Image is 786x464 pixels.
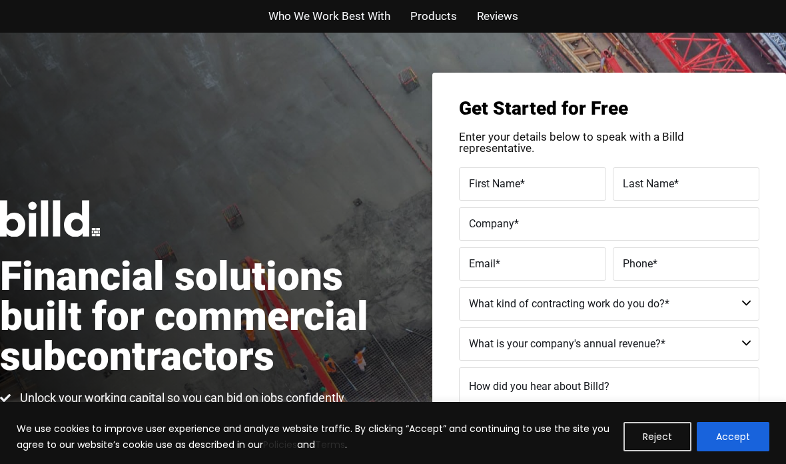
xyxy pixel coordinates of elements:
span: Last Name [623,177,674,189]
a: Reviews [477,7,518,26]
h3: Get Started for Free [459,99,759,118]
button: Accept [697,422,769,451]
p: We use cookies to improve user experience and analyze website traffic. By clicking “Accept” and c... [17,421,613,453]
a: Terms [315,438,345,451]
a: Who We Work Best With [268,7,390,26]
span: Phone [623,257,653,269]
a: Policies [263,438,297,451]
span: Email [469,257,496,269]
span: Company [469,217,514,229]
p: Enter your details below to speak with a Billd representative. [459,131,759,154]
span: First Name [469,177,520,189]
button: Reject [623,422,691,451]
a: Products [410,7,457,26]
span: How did you hear about Billd? [469,380,609,393]
span: Unlock your working capital so you can bid on jobs confidently [17,390,344,406]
